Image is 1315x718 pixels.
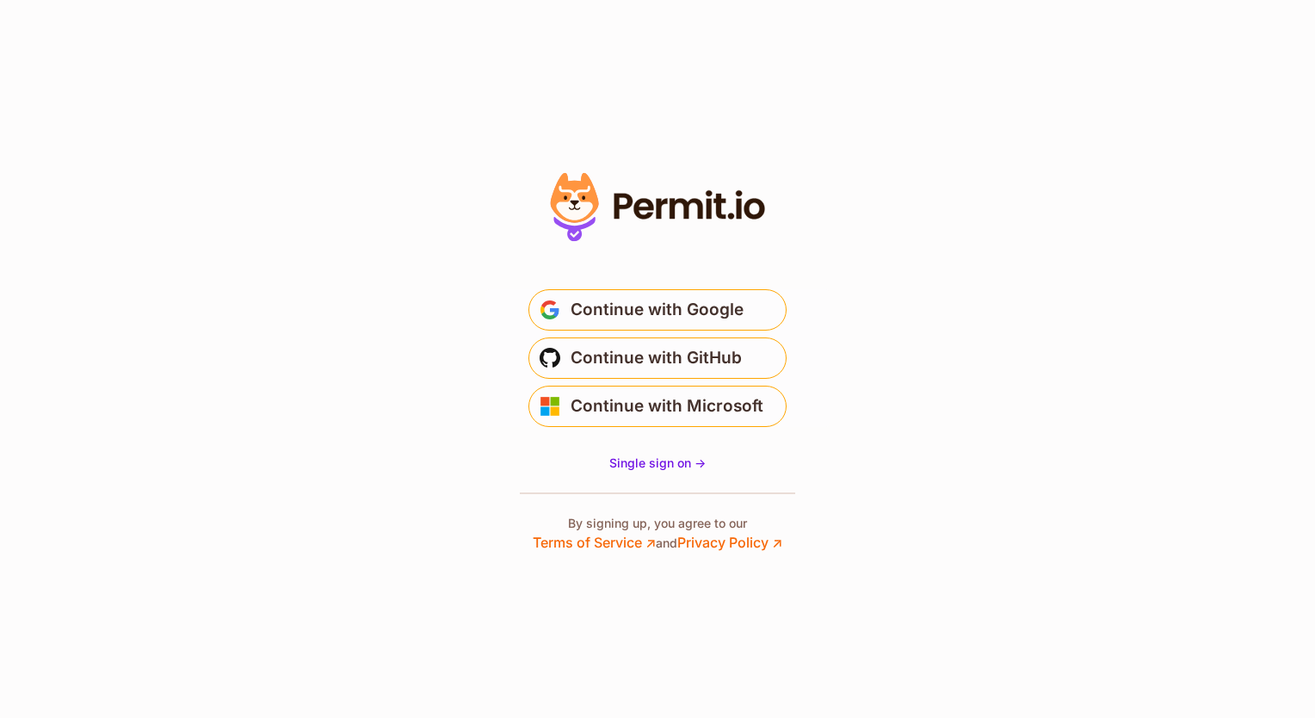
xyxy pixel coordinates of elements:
[609,455,706,472] a: Single sign on ->
[677,534,782,551] a: Privacy Policy ↗
[528,386,787,427] button: Continue with Microsoft
[609,455,706,470] span: Single sign on ->
[528,289,787,331] button: Continue with Google
[571,296,744,324] span: Continue with Google
[528,337,787,379] button: Continue with GitHub
[571,393,763,420] span: Continue with Microsoft
[571,344,742,372] span: Continue with GitHub
[533,534,656,551] a: Terms of Service ↗
[533,515,782,553] p: By signing up, you agree to our and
